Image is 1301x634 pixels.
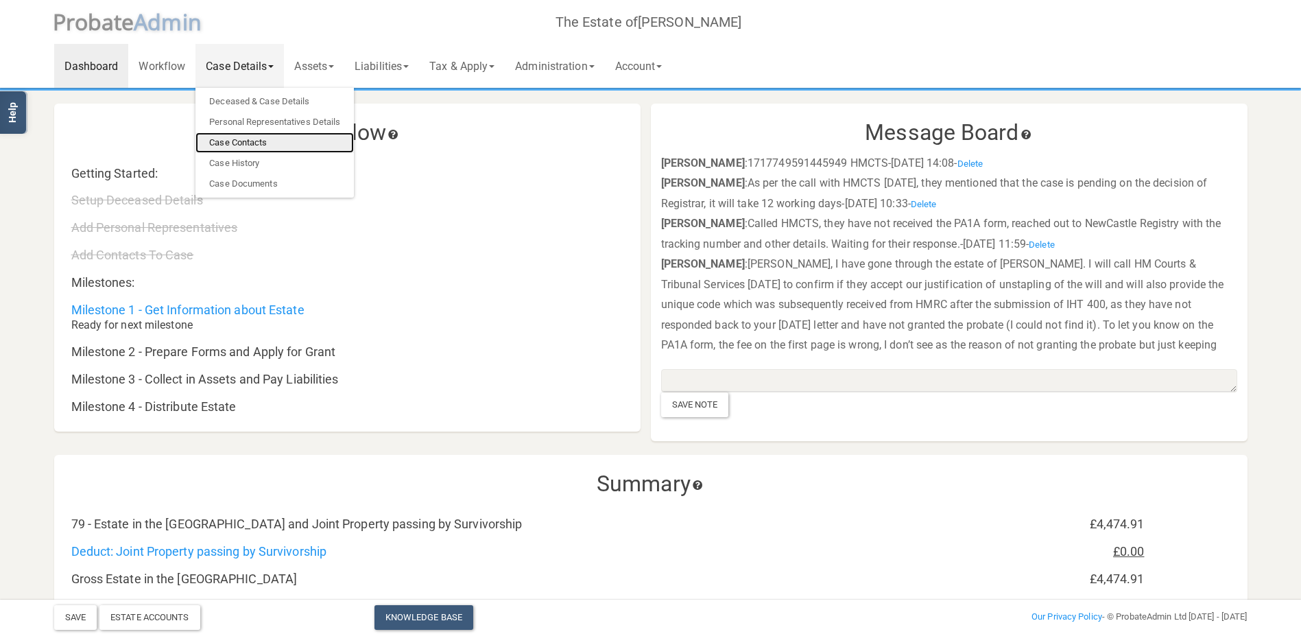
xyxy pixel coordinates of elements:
a: Assets [284,44,344,88]
a: Delete [1029,239,1055,250]
div: : - [661,213,1237,254]
b: [PERSON_NAME] [661,176,745,189]
div: £0.00 [956,545,1155,559]
a: Add Personal Representatives [71,220,238,235]
a: Milestone 1 - Get Information about Estate [71,303,305,317]
a: Case Documents [195,174,354,194]
a: Liabilities [344,44,419,88]
a: Milestone 4 - Distribute Estate [71,399,237,414]
div: : - [661,254,1237,416]
a: Our Privacy Policy [1031,611,1102,622]
span: - [908,197,937,210]
div: Milestones: [61,276,501,290]
a: Case Details [195,44,284,88]
a: Knowledge Base [374,605,473,630]
a: Case History [195,153,354,174]
div: Estate Accounts [99,605,200,630]
span: [DATE] 14:08 [891,156,954,169]
div: £4,474.91 [956,572,1155,586]
span: [DATE] 10:33 [845,197,908,210]
button: Save [54,605,97,630]
a: Milestone 2 - Prepare Forms and Apply for Grant [71,344,336,359]
a: Deceased & Case Details [195,91,354,112]
div: - © ProbateAdmin Ltd [DATE] - [DATE] [852,609,1257,625]
div: : - [661,173,1237,213]
div: 79 - Estate in the [GEOGRAPHIC_DATA] and Joint Property passing by Survivorship [61,517,956,531]
a: Deduct: Liabilities [71,599,169,613]
h3: Workflow [64,121,630,145]
span: I have gone through the estate of [PERSON_NAME]. [835,257,1086,270]
a: Milestone 3 - Collect in Assets and Pay Liabilities [71,372,339,386]
span: - [954,156,983,169]
a: Setup Deceased Details [71,193,203,207]
div: Gross Estate in the [GEOGRAPHIC_DATA] [61,572,956,586]
a: Tax & Apply [419,44,505,88]
span: [DATE] 11:59 [963,237,1026,250]
a: Workflow [128,44,195,88]
a: Deduct: Joint Property passing by Survivorship [71,544,327,559]
a: Personal Representatives Details [195,112,354,132]
b: [PERSON_NAME] [661,257,745,270]
a: Delete [957,158,983,169]
div: Getting Started: [61,167,501,180]
a: Dashboard [54,44,129,88]
a: Case Contacts [195,132,354,153]
div: £4,474.91 [956,517,1155,531]
span: 1717749591445949 HMCTS [748,156,888,169]
span: robate [66,7,134,36]
b: [PERSON_NAME] [661,217,745,230]
span: - [1026,237,1055,250]
span: [PERSON_NAME], [748,257,833,270]
span: dmin [147,7,201,36]
span: As per the call with HMCTS [DATE], they mentioned that the case is pending on the decision of Reg... [661,176,1208,210]
a: Delete [911,199,937,209]
a: Administration [505,44,604,88]
h3: Message Board [661,121,1237,145]
div: : - [661,153,1237,174]
b: [PERSON_NAME] [661,156,745,169]
span: Called HMCTS, they have not received the PA1A form, reached out to NewCastle Registry with the tr... [661,217,1221,250]
a: Account [605,44,673,88]
span: A [134,7,202,36]
span: P [53,7,134,36]
div: Ready for next milestone [71,316,490,331]
div: Save Note [661,392,729,417]
a: Add Contacts To Case [71,248,194,262]
h3: Summary [64,472,1237,496]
